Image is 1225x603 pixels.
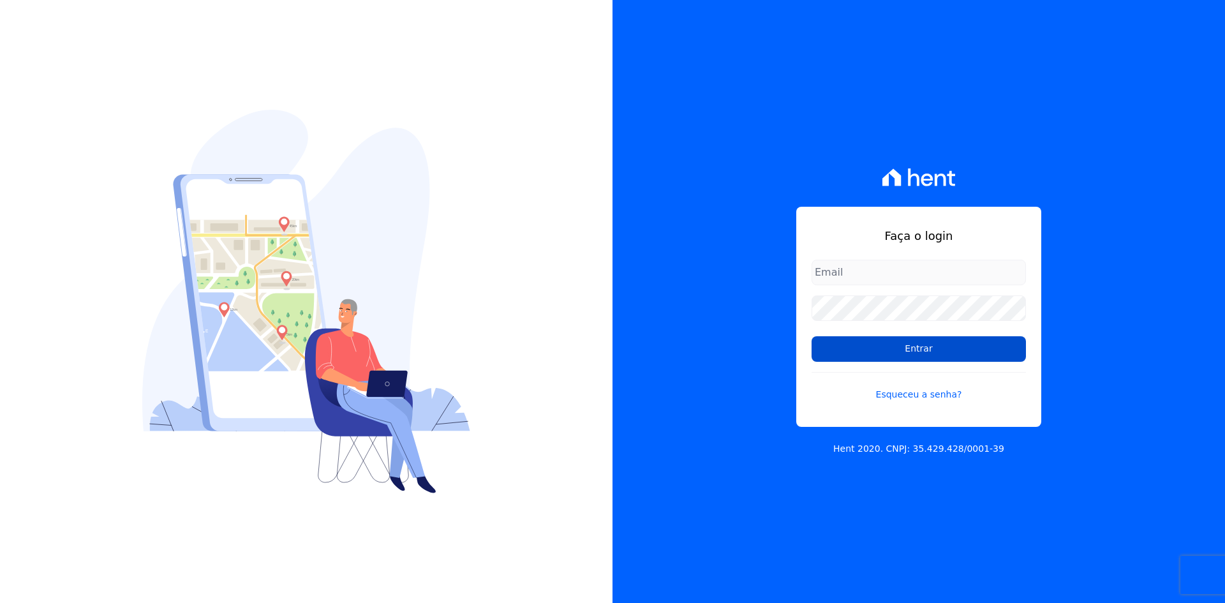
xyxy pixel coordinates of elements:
[833,442,1004,456] p: Hent 2020. CNPJ: 35.429.428/0001-39
[812,336,1026,362] input: Entrar
[142,110,470,493] img: Login
[812,260,1026,285] input: Email
[812,227,1026,244] h1: Faça o login
[812,372,1026,401] a: Esqueceu a senha?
